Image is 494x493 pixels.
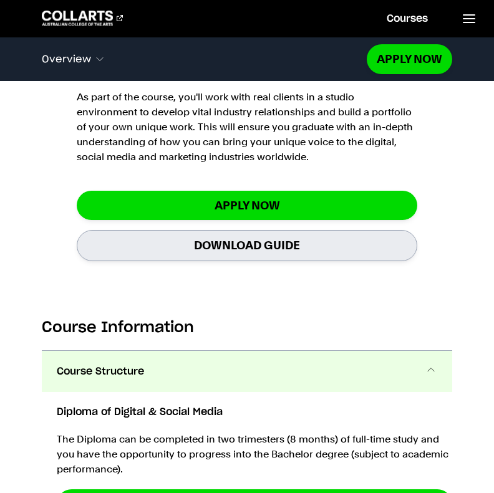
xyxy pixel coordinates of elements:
p: The Diploma can be completed in two trimesters (8 months) of full-time study and you have the opp... [57,432,452,477]
a: Download Guide [77,230,417,261]
span: Overview [42,54,91,65]
button: Overview [42,46,366,72]
a: Apply Now [367,44,452,74]
h6: Diploma of Digital & Social Media [57,404,452,419]
h2: Course Information [42,318,452,338]
a: Apply Now [77,191,417,220]
span: Course Structure [57,364,144,379]
p: As part of the course, you'll work with real clients in a studio environment to develop vital ind... [77,90,417,165]
div: Go to homepage [42,11,123,26]
button: Course Structure [42,351,452,392]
